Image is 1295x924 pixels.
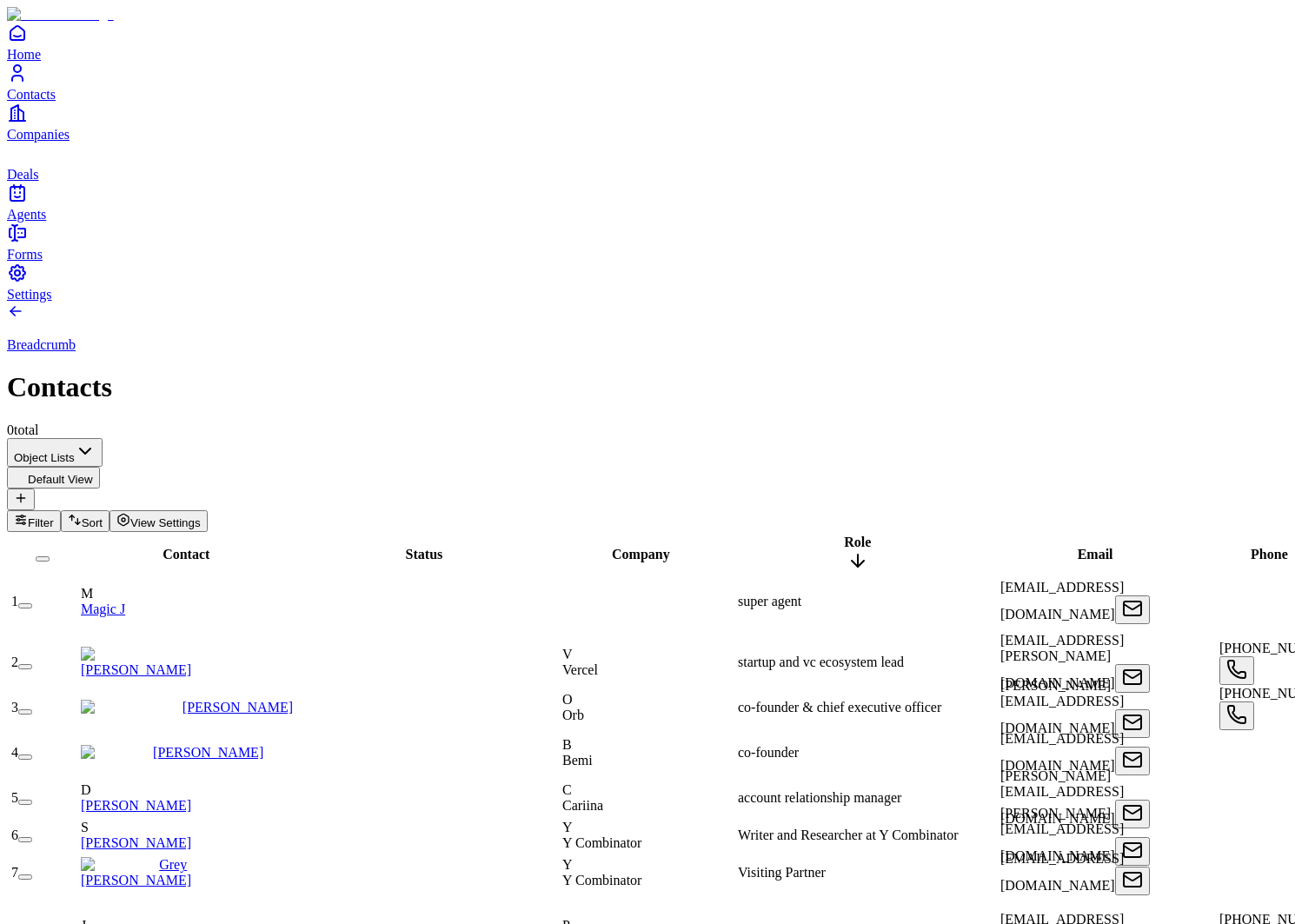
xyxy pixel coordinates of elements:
[562,708,584,722] span: Orb
[81,662,191,677] a: [PERSON_NAME]
[7,263,1288,302] a: Settings
[11,745,18,760] span: 4
[183,700,293,715] a: [PERSON_NAME]
[738,594,801,608] span: super agent
[81,700,183,715] img: Alvaro Morales
[1115,709,1150,738] button: Open
[738,790,901,805] span: account relationship manager
[562,753,593,768] span: Bemi
[7,167,38,182] span: Deals
[7,7,114,23] img: Item Brain Logo
[7,183,1288,222] a: Agents
[1000,633,1124,690] span: [EMAIL_ADDRESS][PERSON_NAME][DOMAIN_NAME]
[81,586,296,602] div: M
[81,835,191,850] a: [PERSON_NAME]
[11,865,18,880] span: 7
[81,798,191,813] a: [PERSON_NAME]
[7,143,1288,182] a: deals
[7,308,1288,353] a: Breadcrumb
[81,602,125,616] a: Magic J
[7,103,1288,142] a: Companies
[562,857,734,873] div: Y
[11,828,18,842] span: 6
[562,647,734,678] div: VVercel
[7,467,100,489] button: Default View
[7,23,1288,62] a: Home
[163,547,209,562] span: Contact
[406,547,443,562] span: Status
[738,865,826,880] span: Visiting Partner
[1000,806,1124,863] span: [PERSON_NAME][EMAIL_ADDRESS][DOMAIN_NAME]
[562,857,734,888] div: YY Combinator
[1078,547,1113,562] span: Email
[562,782,734,814] div: CCariina
[738,745,799,760] span: co-founder
[738,700,941,715] span: co-founder & chief executive officer
[11,700,18,715] span: 3
[562,662,598,677] span: Vercel
[7,63,1288,102] a: Contacts
[7,223,1288,262] a: Forms
[562,835,641,850] span: Y Combinator
[1251,547,1288,562] span: Phone
[61,510,110,532] button: Sort
[1000,731,1124,773] span: [EMAIL_ADDRESS][DOMAIN_NAME]
[562,692,734,723] div: OOrb
[7,422,1288,438] div: 0 total
[81,820,296,835] div: S
[7,510,61,532] button: Filter
[81,857,191,887] a: Grey [PERSON_NAME]
[81,745,153,761] img: Evgeny Li
[153,745,263,760] a: [PERSON_NAME]
[11,655,18,669] span: 2
[1000,851,1124,893] span: [EMAIL_ADDRESS][DOMAIN_NAME]
[110,510,208,532] button: View Settings
[1000,580,1124,622] span: [EMAIL_ADDRESS][DOMAIN_NAME]
[1000,768,1124,826] span: [PERSON_NAME][EMAIL_ADDRESS][DOMAIN_NAME]
[7,247,43,262] span: Forms
[7,337,1288,353] p: Breadcrumb
[738,655,904,669] span: startup and vc ecosystem lead
[1115,837,1150,866] button: Open
[81,647,201,662] img: Madison McIlwain
[562,737,734,753] div: B
[1000,678,1124,735] span: [PERSON_NAME][EMAIL_ADDRESS][DOMAIN_NAME]
[11,790,18,805] span: 5
[1219,656,1254,685] button: Open
[7,87,56,102] span: Contacts
[7,371,1288,403] h1: Contacts
[1115,595,1150,624] button: Open
[28,516,54,529] span: Filter
[562,647,734,662] div: V
[562,692,734,708] div: O
[562,820,734,851] div: YY Combinator
[7,207,46,222] span: Agents
[1115,800,1150,828] button: Open
[844,535,871,549] span: Role
[1115,664,1150,693] button: Open
[130,516,201,529] span: View Settings
[7,287,52,302] span: Settings
[562,782,734,798] div: C
[562,737,734,768] div: BBemi
[738,828,959,842] span: Writer and Researcher at Y Combinator
[562,798,603,813] span: Cariina
[1115,747,1150,775] button: Open
[1219,701,1254,730] button: Open
[81,782,296,798] div: D
[7,47,41,62] span: Home
[81,857,159,873] img: Grey Baker
[11,594,18,608] span: 1
[7,127,70,142] span: Companies
[82,516,103,529] span: Sort
[612,547,670,562] span: Company
[562,873,641,887] span: Y Combinator
[1115,867,1150,895] button: Open
[562,820,734,835] div: Y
